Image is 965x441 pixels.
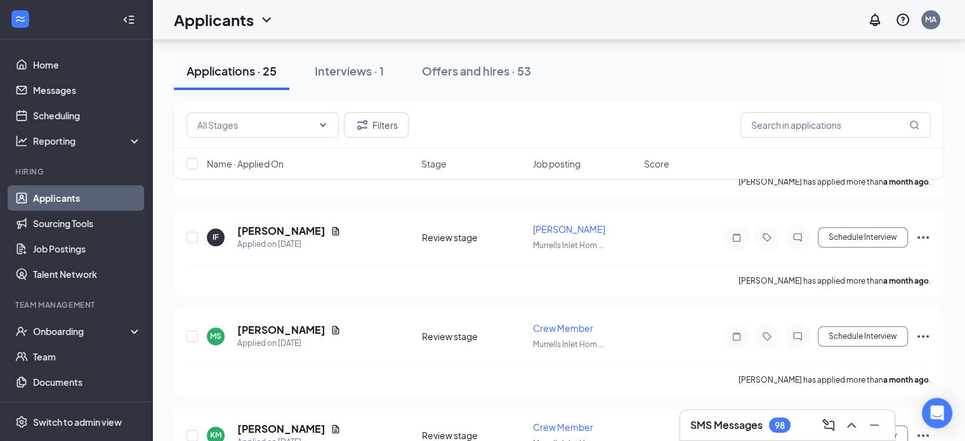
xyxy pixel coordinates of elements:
svg: Notifications [867,12,883,27]
div: Applications · 25 [187,63,277,79]
span: Crew Member [533,322,593,334]
div: Team Management [15,299,139,310]
div: Review stage [422,231,525,244]
svg: Ellipses [916,329,931,344]
span: Stage [421,157,447,170]
span: Murrells Inlet Hom ... [533,339,604,349]
div: IF [213,232,219,242]
b: a month ago [883,375,929,385]
span: Name · Applied On [207,157,284,170]
svg: MagnifyingGlass [909,120,919,130]
div: Applied on [DATE] [237,337,341,350]
span: Murrells Inlet Hom ... [533,240,604,250]
button: ComposeMessage [818,415,839,435]
div: Applied on [DATE] [237,238,341,251]
h3: SMS Messages [690,418,763,432]
div: MS [210,331,221,341]
div: Interviews · 1 [315,63,384,79]
svg: ChatInactive [790,232,805,242]
a: Talent Network [33,261,141,287]
div: 98 [775,420,785,431]
svg: Document [331,226,341,236]
svg: Note [729,232,744,242]
a: Applicants [33,185,141,211]
a: Sourcing Tools [33,211,141,236]
div: Reporting [33,135,142,147]
div: Switch to admin view [33,416,122,428]
a: Scheduling [33,103,141,128]
svg: Minimize [867,418,882,433]
button: Filter Filters [344,112,409,138]
svg: Document [331,424,341,434]
svg: WorkstreamLogo [14,13,27,25]
svg: Analysis [15,135,28,147]
a: Home [33,52,141,77]
div: MA [925,14,936,25]
h5: [PERSON_NAME] [237,323,325,337]
span: Crew Member [533,421,593,433]
a: Job Postings [33,236,141,261]
span: Score [644,157,669,170]
input: All Stages [197,118,313,132]
svg: ChatInactive [790,331,805,341]
a: Surveys [33,395,141,420]
svg: UserCheck [15,325,28,338]
div: Open Intercom Messenger [922,398,952,428]
b: a month ago [883,276,929,286]
a: Team [33,344,141,369]
span: [PERSON_NAME] [533,223,605,235]
svg: Document [331,325,341,335]
div: Onboarding [33,325,131,338]
svg: Collapse [122,13,135,26]
svg: Tag [759,232,775,242]
svg: Filter [355,117,370,133]
p: [PERSON_NAME] has applied more than . [739,374,931,385]
svg: Note [729,331,744,341]
button: Schedule Interview [818,227,908,247]
h5: [PERSON_NAME] [237,422,325,436]
h1: Applicants [174,9,254,30]
input: Search in applications [740,112,931,138]
a: Messages [33,77,141,103]
div: KM [210,430,221,440]
div: Hiring [15,166,139,177]
h5: [PERSON_NAME] [237,224,325,238]
svg: ComposeMessage [821,418,836,433]
span: Job posting [533,157,581,170]
svg: QuestionInfo [895,12,910,27]
svg: ChevronUp [844,418,859,433]
div: Review stage [422,330,525,343]
div: Offers and hires · 53 [422,63,531,79]
button: Minimize [864,415,884,435]
p: [PERSON_NAME] has applied more than . [739,275,931,286]
button: ChevronUp [841,415,862,435]
a: Documents [33,369,141,395]
svg: Ellipses [916,230,931,245]
svg: ChevronDown [318,120,328,130]
button: Schedule Interview [818,326,908,346]
svg: Tag [759,331,775,341]
svg: ChevronDown [259,12,274,27]
svg: Settings [15,416,28,428]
